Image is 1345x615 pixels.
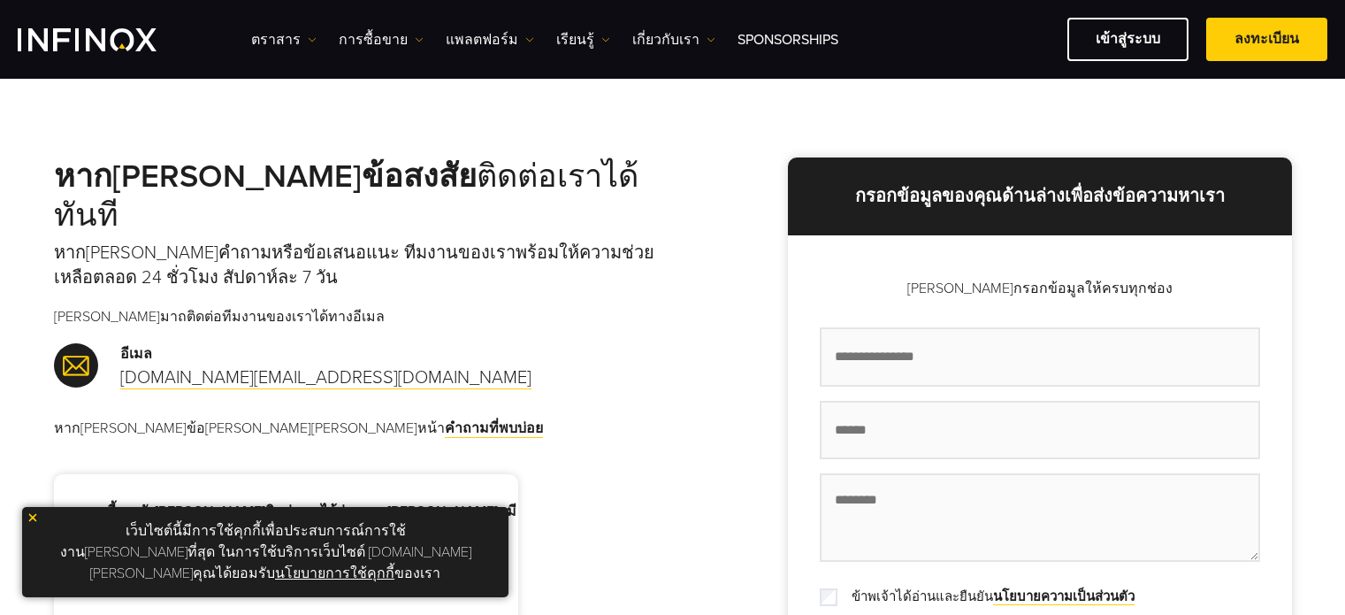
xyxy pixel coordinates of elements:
p: [PERSON_NAME]กรอกข้อมูลให้ครบทุกช่อง [820,278,1260,299]
a: นโยบายการใช้คุกกี้ [275,565,394,582]
p: เว็บไซต์นี้มีการใช้คุกกี้เพื่อประสบการณ์การใช้งาน[PERSON_NAME]ที่สุด ในการใช้บริการเว็บไซต์ [DOMA... [31,516,500,588]
a: เกี่ยวกับเรา [632,29,715,50]
img: yellow close icon [27,511,39,524]
a: เรียนรู้ [556,29,610,50]
a: เข้าสู่ระบบ [1067,18,1188,61]
a: นโยบายความเป็นส่วนตัว [993,588,1135,605]
a: คำถามที่พบบ่อย [445,419,543,438]
label: ข้าพเจ้าได้อ่านและยืนยัน [841,587,1135,607]
p: หาก[PERSON_NAME]ข้อ[PERSON_NAME][PERSON_NAME]หน้า [54,418,673,439]
a: Sponsorships [737,29,838,50]
a: ตราสาร [251,29,317,50]
strong: นอกจากนี้คุณยัง[PERSON_NAME]ติดต่อเราได้ผ่านทาง[PERSON_NAME]ลมีเดีย! [55,503,516,542]
a: INFINOX Logo [18,28,198,51]
a: [DOMAIN_NAME][EMAIL_ADDRESS][DOMAIN_NAME] [120,367,531,389]
a: ลงทะเบียน [1206,18,1327,61]
strong: หาก[PERSON_NAME]ข้อสงสัย [54,158,477,196]
strong: กรอกข้อมูลของคุณด้านล่างเพื่อส่งข้อความหาเรา [855,186,1225,207]
p: [PERSON_NAME]มาถติดต่อทีมงานของเราได้ทางอีเมล [54,306,673,327]
h2: ติดต่อเราได้ทันที [54,158,673,235]
strong: อีเมล [120,345,152,363]
a: แพลตฟอร์ม [446,29,534,50]
strong: นโยบายความเป็นส่วนตัว [993,588,1135,604]
a: การซื้อขาย [339,29,424,50]
p: หาก[PERSON_NAME]คำถามหรือข้อเสนอแนะ ทีมงานของเราพร้อมให้ความช่วยเหลือตลอด 24 ชั่วโมง สัปดาห์ละ 7 วัน [54,241,673,290]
